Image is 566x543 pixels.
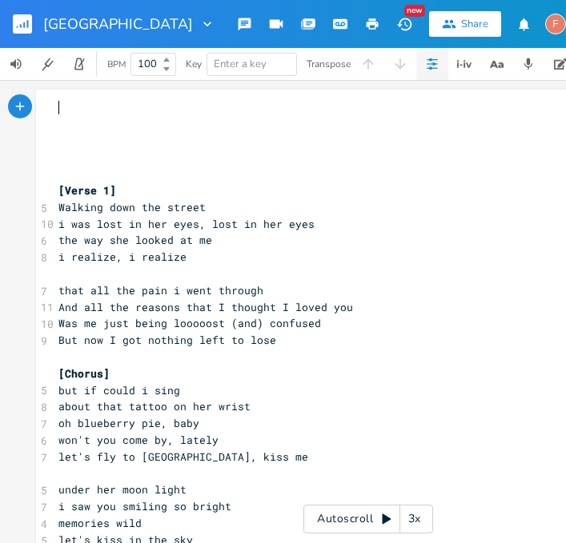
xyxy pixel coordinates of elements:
button: F [545,6,566,42]
span: the way she looked at me [58,233,212,247]
span: under her moon light [58,482,187,497]
span: let's fly to [GEOGRAPHIC_DATA], kiss me [58,449,308,464]
span: memories wild [58,516,142,530]
span: Was me just being looooost (and) confused [58,316,321,330]
span: but if could i sing [58,383,180,397]
div: Share [461,17,488,31]
span: [Verse 1] [58,183,116,198]
span: Walking down the street [58,200,206,214]
div: BPM [107,60,126,69]
span: oh blueberry pie, baby [58,416,199,430]
button: New [388,10,420,38]
div: fuzzyip [545,14,566,34]
span: i realize, i realize [58,250,187,264]
span: But now I got nothing left to lose [58,333,276,347]
span: Enter a key [214,57,267,71]
span: [Chorus] [58,366,110,381]
div: Key [186,59,202,69]
span: i was lost in her eyes, lost in her eyes [58,217,315,231]
button: Share [429,11,501,37]
div: Autoscroll [303,505,433,533]
span: And all the reasons that I thought I loved you [58,300,353,314]
div: New [404,5,425,17]
div: 3x [400,505,429,533]
span: i saw you smiling so bright [58,499,231,513]
span: about that tattoo on her wrist [58,399,251,413]
span: that all the pain i went through [58,283,263,297]
span: won't you come by, lately [58,433,219,447]
span: [GEOGRAPHIC_DATA] [43,17,193,31]
div: Transpose [307,59,351,69]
